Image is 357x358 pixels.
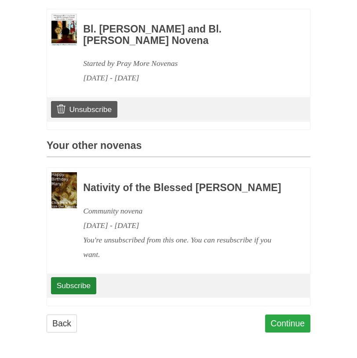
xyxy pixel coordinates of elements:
a: Subscribe [51,277,96,294]
img: Novena image [51,14,77,46]
div: [DATE] - [DATE] [83,218,286,233]
div: Started by Pray More Novenas [83,56,286,71]
div: You're unsubscribed from this one. You can resubscribe if you want. [83,233,286,262]
div: Community novena [83,204,286,218]
div: [DATE] - [DATE] [83,71,286,85]
a: Unsubscribe [51,101,117,118]
h3: Your other novenas [47,140,310,157]
a: Continue [265,315,311,333]
a: Back [47,315,77,333]
img: Novena image [51,172,77,208]
h3: Nativity of the Blessed [PERSON_NAME] [83,182,286,194]
h3: Bl. [PERSON_NAME] and Bl. [PERSON_NAME] Novena [83,24,286,46]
